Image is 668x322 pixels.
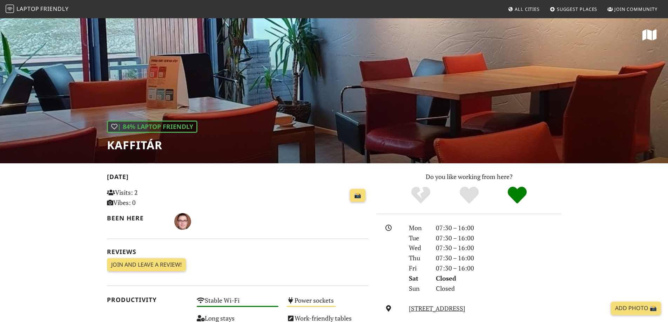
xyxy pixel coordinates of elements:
[283,295,373,313] div: Power sockets
[515,6,540,12] span: All Cities
[432,283,566,294] div: Closed
[505,3,542,15] a: All Cities
[432,243,566,253] div: 07:30 – 16:00
[6,5,14,13] img: LaptopFriendly
[107,248,369,255] h2: Reviews
[107,296,189,303] h2: Productivity
[6,3,69,15] a: LaptopFriendly LaptopFriendly
[547,3,600,15] a: Suggest Places
[445,186,493,205] div: Yes
[405,273,431,283] div: Sat
[409,304,465,313] a: [STREET_ADDRESS]
[16,5,39,13] span: Laptop
[107,138,197,152] h1: Kaffitár
[405,233,431,243] div: Tue
[614,6,657,12] span: Join Community
[397,186,445,205] div: No
[174,217,191,225] span: Stefán Guðmundsson
[350,189,365,202] a: 📸
[107,258,186,272] a: Join and leave a review!
[40,5,68,13] span: Friendly
[432,233,566,243] div: 07:30 – 16:00
[405,253,431,263] div: Thu
[107,187,189,208] p: Visits: 2 Vibes: 0
[432,253,566,263] div: 07:30 – 16:00
[107,173,369,183] h2: [DATE]
[405,283,431,294] div: Sun
[557,6,598,12] span: Suggest Places
[193,295,283,313] div: Stable Wi-Fi
[432,223,566,233] div: 07:30 – 16:00
[107,121,197,133] div: | 84% Laptop Friendly
[377,172,561,182] p: Do you like working from here?
[405,243,431,253] div: Wed
[405,263,431,273] div: Fri
[493,186,541,205] div: Definitely!
[432,273,566,283] div: Closed
[174,213,191,230] img: 4463-stefan.jpg
[605,3,660,15] a: Join Community
[432,263,566,273] div: 07:30 – 16:00
[405,223,431,233] div: Mon
[611,302,661,315] a: Add Photo 📸
[107,214,166,222] h2: Been here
